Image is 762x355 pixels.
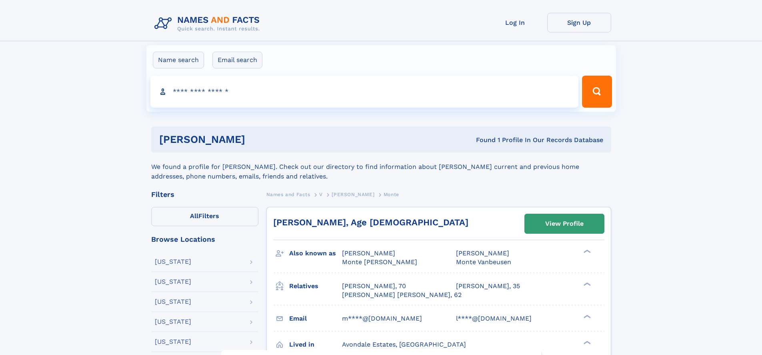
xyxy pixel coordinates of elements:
[525,214,604,233] a: View Profile
[456,249,509,257] span: [PERSON_NAME]
[151,207,258,226] label: Filters
[582,76,612,108] button: Search Button
[582,340,591,345] div: ❯
[360,136,603,144] div: Found 1 Profile In Our Records Database
[342,282,406,291] a: [PERSON_NAME], 70
[190,212,198,220] span: All
[582,281,591,287] div: ❯
[151,191,258,198] div: Filters
[342,341,466,348] span: Avondale Estates, [GEOGRAPHIC_DATA]
[289,338,342,351] h3: Lived in
[384,192,399,197] span: Monte
[153,52,204,68] label: Name search
[547,13,611,32] a: Sign Up
[151,236,258,243] div: Browse Locations
[342,249,395,257] span: [PERSON_NAME]
[342,258,417,266] span: Monte [PERSON_NAME]
[342,291,462,299] a: [PERSON_NAME] [PERSON_NAME], 62
[155,259,191,265] div: [US_STATE]
[212,52,262,68] label: Email search
[155,279,191,285] div: [US_STATE]
[456,258,511,266] span: Monte Vanbeusen
[332,192,374,197] span: [PERSON_NAME]
[456,282,520,291] a: [PERSON_NAME], 35
[332,189,374,199] a: [PERSON_NAME]
[483,13,547,32] a: Log In
[155,339,191,345] div: [US_STATE]
[582,314,591,319] div: ❯
[159,134,361,144] h1: [PERSON_NAME]
[155,319,191,325] div: [US_STATE]
[289,312,342,325] h3: Email
[273,217,468,227] a: [PERSON_NAME], Age [DEMOGRAPHIC_DATA]
[155,299,191,305] div: [US_STATE]
[545,215,584,233] div: View Profile
[151,152,611,181] div: We found a profile for [PERSON_NAME]. Check out our directory to find information about [PERSON_N...
[289,279,342,293] h3: Relatives
[582,249,591,254] div: ❯
[319,189,323,199] a: V
[289,247,342,260] h3: Also known as
[319,192,323,197] span: V
[151,13,266,34] img: Logo Names and Facts
[266,189,310,199] a: Names and Facts
[150,76,579,108] input: search input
